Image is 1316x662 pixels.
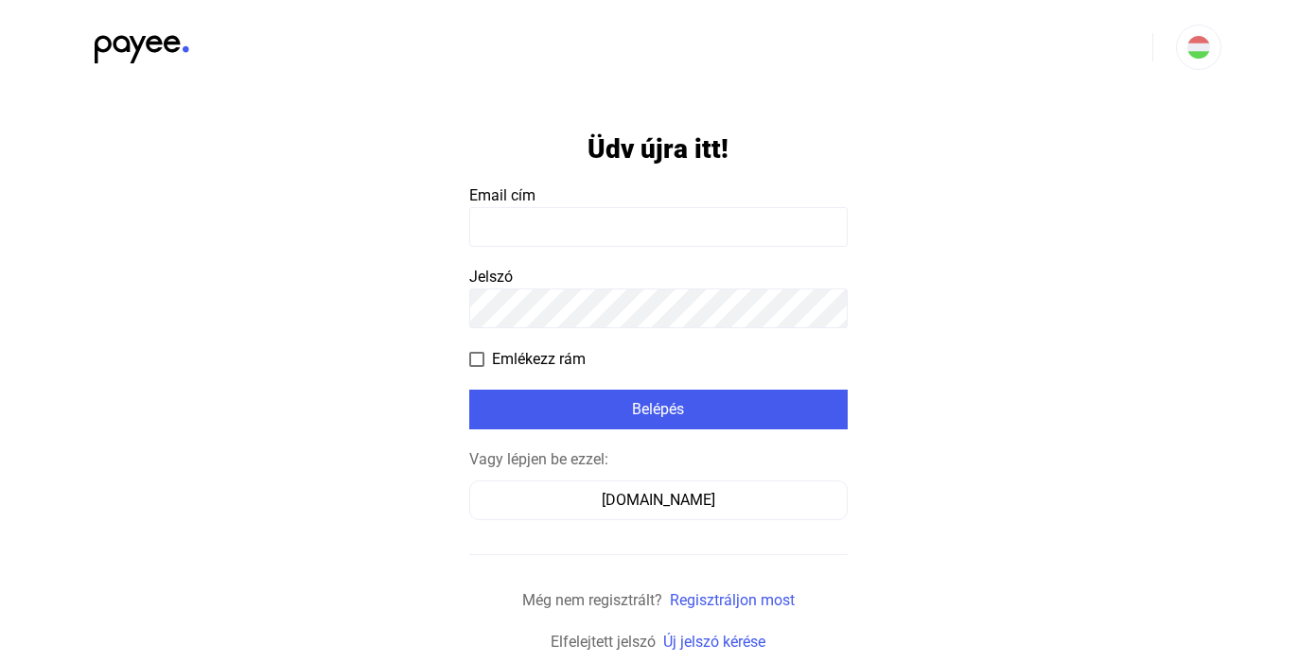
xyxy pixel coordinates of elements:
[1187,36,1210,59] img: HU
[469,491,848,509] a: [DOMAIN_NAME]
[469,480,848,520] button: [DOMAIN_NAME]
[492,348,586,371] span: Emlékezz rám
[469,448,848,471] div: Vagy lépjen be ezzel:
[1176,25,1221,70] button: HU
[663,633,765,651] a: Új jelszó kérése
[475,398,842,421] div: Belépés
[469,268,513,286] span: Jelszó
[522,591,662,609] span: Még nem regisztrált?
[476,489,841,512] div: [DOMAIN_NAME]
[469,186,535,204] span: Email cím
[469,390,848,429] button: Belépés
[670,591,795,609] a: Regisztráljon most
[95,25,189,63] img: black-payee-blue-dot.svg
[588,132,728,165] h1: Üdv újra itt!
[551,633,656,651] span: Elfelejtett jelszó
